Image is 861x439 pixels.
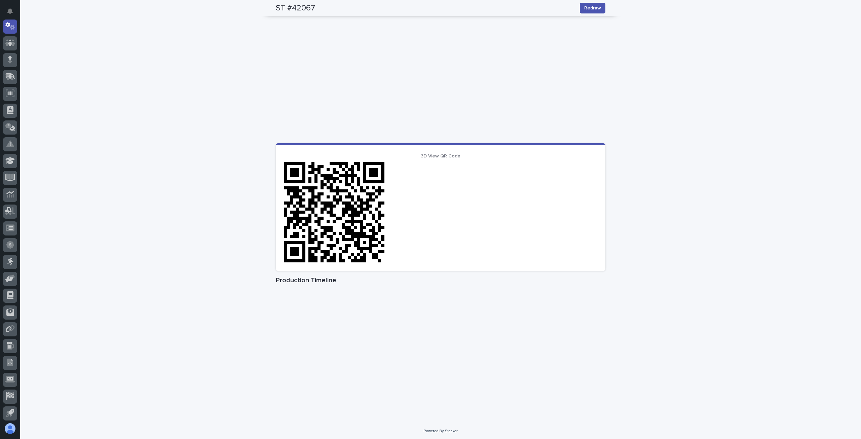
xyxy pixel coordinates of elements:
h1: Production Timeline [276,276,605,284]
button: Notifications [3,4,17,18]
iframe: Production Timeline [276,287,605,388]
span: 3D View QR Code [421,154,460,158]
a: Powered By Stacker [423,429,457,433]
img: QR Code [284,162,385,263]
button: users-avatar [3,422,17,436]
div: Notifications [8,8,17,19]
button: Redraw [580,3,605,13]
h2: ST #42067 [276,3,315,13]
span: Redraw [584,5,601,11]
